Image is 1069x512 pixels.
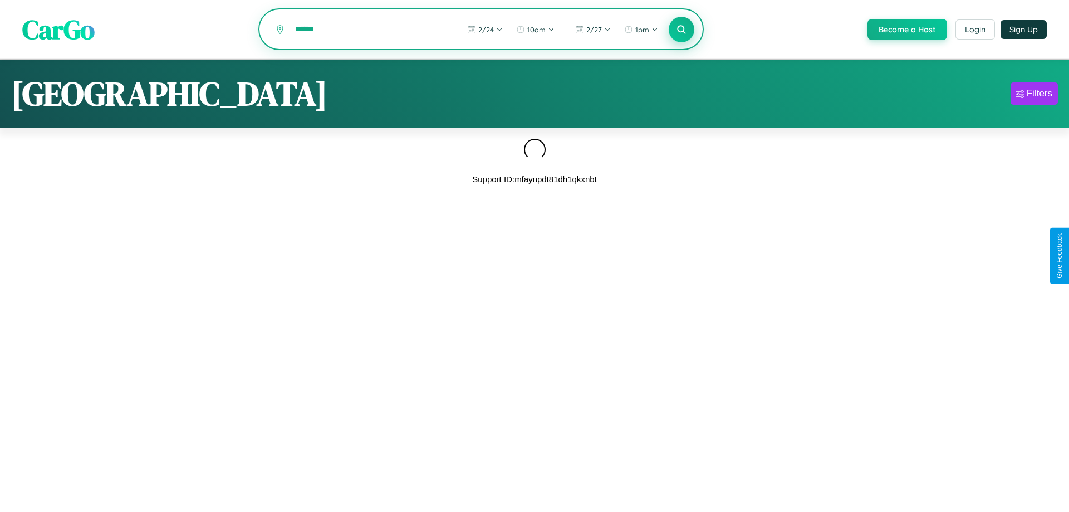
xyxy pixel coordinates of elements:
[586,25,602,34] span: 2 / 27
[22,11,95,48] span: CarGo
[478,25,494,34] span: 2 / 24
[955,19,995,40] button: Login
[1011,82,1058,105] button: Filters
[1001,20,1047,39] button: Sign Up
[1027,88,1052,99] div: Filters
[619,21,664,38] button: 1pm
[570,21,616,38] button: 2/27
[472,172,596,187] p: Support ID: mfaynpdt81dh1qkxnbt
[527,25,546,34] span: 10am
[11,71,327,116] h1: [GEOGRAPHIC_DATA]
[635,25,649,34] span: 1pm
[867,19,947,40] button: Become a Host
[462,21,508,38] button: 2/24
[1056,233,1063,279] div: Give Feedback
[511,21,560,38] button: 10am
